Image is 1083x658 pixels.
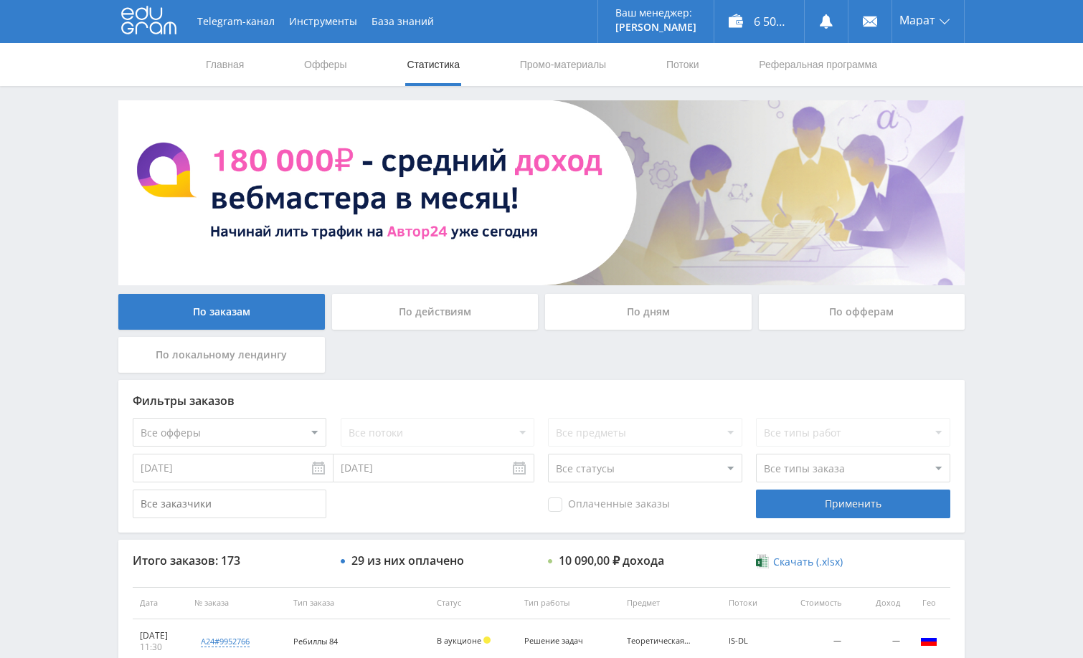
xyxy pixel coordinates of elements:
[729,636,770,646] div: IS-DL
[773,556,843,568] span: Скачать (.xlsx)
[627,636,691,646] div: Теоретическая механика
[899,14,935,26] span: Марат
[286,587,430,619] th: Тип заказа
[756,554,768,568] img: xlsx
[204,43,245,86] a: Главная
[559,554,664,567] div: 10 090,00 ₽ дохода
[756,490,950,518] div: Применить
[848,587,907,619] th: Доход
[201,636,250,647] div: a24#9952766
[118,337,325,373] div: По локальному лендингу
[187,587,285,619] th: № заказа
[548,497,670,512] span: Оплаченные заказы
[118,294,325,330] div: По заказам
[437,635,481,646] span: В аукционе
[920,631,937,649] img: rus.png
[620,587,722,619] th: Предмет
[133,554,326,567] div: Итого заказов: 173
[519,43,607,86] a: Промо-материалы
[332,294,539,330] div: По действиям
[303,43,349,86] a: Офферы
[757,43,879,86] a: Реферальная программа
[140,630,180,642] div: [DATE]
[133,490,326,518] input: Все заказчики
[483,636,491,644] span: Холд
[133,394,950,407] div: Фильтры заказов
[524,636,589,646] div: Решение задач
[722,587,777,619] th: Потоки
[615,7,696,19] p: Ваш менеджер:
[118,100,965,285] img: BannerAvtor24
[430,587,518,619] th: Статус
[665,43,701,86] a: Потоки
[405,43,461,86] a: Статистика
[756,555,842,569] a: Скачать (.xlsx)
[759,294,965,330] div: По офферам
[777,587,849,619] th: Стоимость
[133,587,187,619] th: Дата
[907,587,950,619] th: Гео
[351,554,464,567] div: 29 из них оплачено
[293,636,338,647] span: Ребиллы 84
[545,294,752,330] div: По дням
[615,22,696,33] p: [PERSON_NAME]
[140,642,180,653] div: 11:30
[517,587,619,619] th: Тип работы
